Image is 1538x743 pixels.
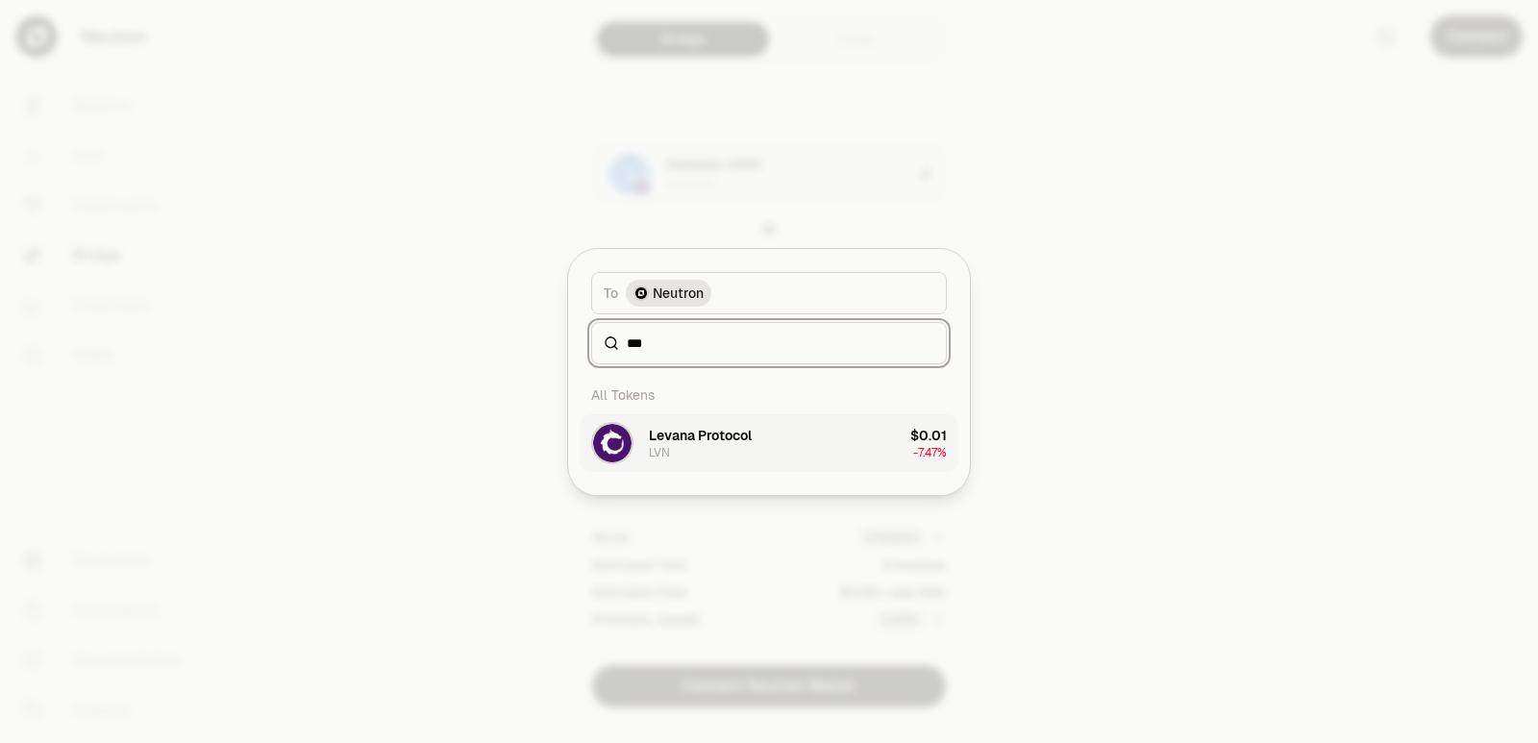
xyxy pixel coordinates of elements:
[604,284,618,303] span: To
[591,272,947,314] button: ToNeutron LogoNeutron
[653,284,704,303] span: Neutron
[910,426,947,445] div: $0.01
[633,285,649,301] img: Neutron Logo
[913,445,947,460] span: -7.47%
[649,445,670,460] div: LVN
[580,376,958,414] div: All Tokens
[593,424,632,462] img: LVN Logo
[580,414,958,472] button: LVN LogoLevana ProtocolLVN$0.01-7.47%
[649,426,752,445] div: Levana Protocol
